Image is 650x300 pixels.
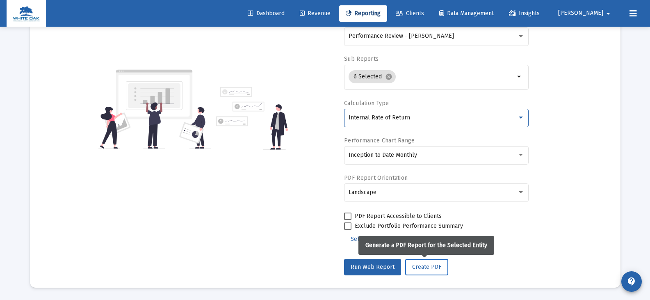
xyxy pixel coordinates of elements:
[346,10,381,17] span: Reporting
[603,5,613,22] mat-icon: arrow_drop_down
[344,174,408,181] label: PDF Report Orientation
[13,5,40,22] img: Dashboard
[558,10,603,17] span: [PERSON_NAME]
[349,32,454,39] span: Performance Review - [PERSON_NAME]
[439,10,494,17] span: Data Management
[344,55,379,62] label: Sub Reports
[355,211,442,221] span: PDF Report Accessible to Clients
[241,5,291,22] a: Dashboard
[349,189,376,196] span: Landscape
[405,259,448,275] button: Create PDF
[423,236,471,243] span: Additional Options
[349,151,417,158] span: Inception to Date Monthly
[509,10,540,17] span: Insights
[216,87,288,150] img: reporting-alt
[344,100,389,107] label: Calculation Type
[344,137,415,144] label: Performance Chart Range
[349,70,396,83] mat-chip: 6 Selected
[351,263,395,270] span: Run Web Report
[349,114,410,121] span: Internal Rate of Return
[385,73,392,80] mat-icon: cancel
[389,5,431,22] a: Clients
[248,10,285,17] span: Dashboard
[548,5,623,21] button: [PERSON_NAME]
[515,72,525,82] mat-icon: arrow_drop_down
[627,277,636,286] mat-icon: contact_support
[300,10,331,17] span: Revenue
[339,5,387,22] a: Reporting
[293,5,337,22] a: Revenue
[412,263,441,270] span: Create PDF
[355,221,463,231] span: Exclude Portfolio Performance Summary
[351,236,408,243] span: Select Custom Period
[98,69,211,150] img: reporting
[433,5,500,22] a: Data Management
[502,5,546,22] a: Insights
[396,10,424,17] span: Clients
[349,69,515,85] mat-chip-list: Selection
[344,259,401,275] button: Run Web Report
